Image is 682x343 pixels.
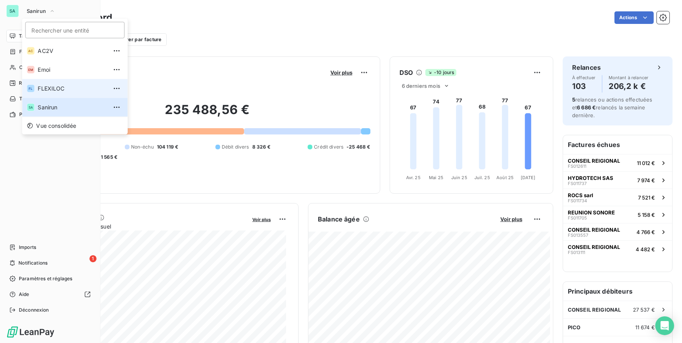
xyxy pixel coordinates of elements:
span: CONSEIL REIGIONAL [568,158,620,164]
span: 8 326 € [252,143,271,151]
span: Voir plus [252,217,271,222]
span: CONSEIL REIGIONAL [568,244,620,250]
span: FS013111 [568,250,585,255]
div: Open Intercom Messenger [655,316,674,335]
span: Paramètres et réglages [19,275,72,282]
span: Emoi [38,66,107,74]
span: 7 974 € [637,177,655,183]
span: Débit divers [222,143,249,151]
h4: 103 [572,80,596,93]
div: SA [6,5,19,17]
span: Sanirun [38,103,107,111]
span: FLEXILOC [38,85,107,93]
span: Non-échu [131,143,154,151]
span: Vue consolidée [36,122,76,130]
span: REUNION SONORE [568,209,615,216]
tspan: Avr. 25 [406,175,420,180]
span: AC2V [38,47,107,55]
span: ROCS sarl [568,192,593,198]
h6: DSO [399,68,413,77]
button: Voir plus [328,69,355,76]
button: CONSEIL REIGIONALFS01261111 012 € [563,154,672,171]
span: À effectuer [572,75,596,80]
div: EM [27,66,35,74]
span: Voir plus [330,69,352,76]
tspan: [DATE] [520,175,535,180]
h6: Factures échues [563,135,672,154]
div: SA [27,103,35,111]
span: Voir plus [500,216,522,222]
span: Déconnexion [19,307,49,314]
button: Actions [615,11,654,24]
span: Crédit divers [314,143,343,151]
button: HYDROTECH SASFS0117377 974 € [563,171,672,189]
h6: Relances [572,63,601,72]
span: Notifications [18,260,47,267]
span: Clients [19,64,35,71]
span: Relances [19,80,40,87]
button: CONSEIL REIGIONALFS0135574 766 € [563,223,672,240]
span: Aide [19,291,29,298]
div: AC [27,47,35,55]
button: Voir plus [250,216,273,223]
span: 4 766 € [636,229,655,235]
span: 5 [572,96,575,103]
button: ROCS sarlFS0117347 521 € [563,189,672,206]
img: Logo LeanPay [6,326,55,338]
span: 6 derniers mois [402,83,440,89]
span: Imports [19,244,36,251]
span: Montant à relancer [609,75,649,80]
button: Filtrer par facture [102,33,167,46]
tspan: Mai 25 [429,175,443,180]
div: FL [27,85,35,93]
input: placeholder [25,22,124,38]
span: CONSEIL REIGIONAL [568,227,620,233]
span: FS013557 [568,233,588,238]
button: REUNION SONOREFS0117055 158 € [563,206,672,223]
span: 11 674 € [635,324,655,330]
span: 1 [89,255,97,262]
button: CONSEIL REIGIONALFS0131114 482 € [563,240,672,258]
span: FS011734 [568,198,587,203]
span: 7 521 € [638,194,655,201]
span: 6 686 € [577,104,596,111]
h2: 235 488,56 € [44,102,370,125]
span: FS011705 [568,216,587,220]
tspan: Juin 25 [451,175,467,180]
a: Aide [6,288,94,301]
span: Tableau de bord [19,33,55,40]
span: 11 012 € [637,160,655,166]
span: Tâches [19,95,36,102]
span: -25 468 € [346,143,370,151]
h4: 206,2 k € [609,80,649,93]
span: HYDROTECH SAS [568,175,613,181]
button: Voir plus [498,216,525,223]
span: PICO [568,324,581,330]
span: 104 119 € [157,143,178,151]
span: -10 jours [425,69,456,76]
tspan: Août 25 [496,175,514,180]
tspan: Juil. 25 [474,175,490,180]
span: 5 158 € [638,212,655,218]
span: CONSEIL REIGIONAL [568,307,621,313]
span: Sanirun [27,8,46,14]
h6: Principaux débiteurs [563,282,672,301]
span: FS011737 [568,181,587,186]
span: -1 565 € [98,154,117,161]
span: 4 482 € [636,246,655,252]
span: relances ou actions effectuées et relancés la semaine dernière. [572,96,653,118]
span: Paiements [19,111,43,118]
span: Chiffre d'affaires mensuel [44,222,247,230]
span: FS012611 [568,164,586,169]
h6: Balance âgée [318,214,360,224]
span: 27 537 € [633,307,655,313]
span: Factures [19,48,39,55]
